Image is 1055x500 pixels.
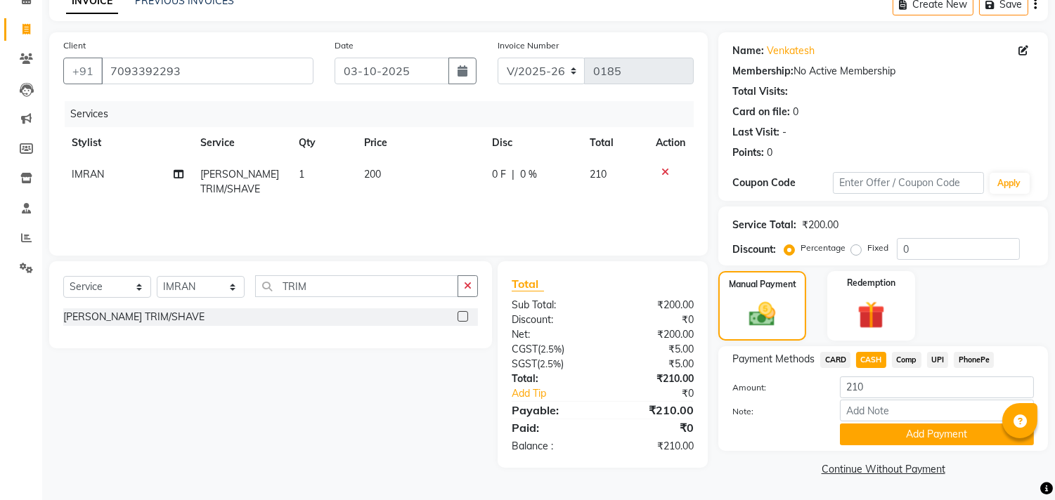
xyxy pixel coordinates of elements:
span: Total [512,277,544,291]
th: Stylist [63,127,192,159]
div: Balance : [501,439,603,454]
div: Services [65,101,704,127]
input: Search or Scan [255,275,458,297]
span: Comp [892,352,921,368]
span: 0 % [520,167,537,182]
th: Total [581,127,648,159]
a: Venkatesh [767,44,815,58]
label: Invoice Number [498,39,559,52]
div: Coupon Code [732,176,833,190]
div: Total: [501,371,603,386]
div: Points: [732,145,764,160]
div: Card on file: [732,105,790,119]
div: ₹5.00 [603,342,705,357]
span: CGST [512,343,538,355]
div: Discount: [501,312,603,327]
div: ₹0 [620,386,705,401]
th: Service [192,127,290,159]
input: Enter Offer / Coupon Code [833,172,983,194]
div: Last Visit: [732,125,779,140]
div: ₹0 [603,419,705,436]
div: Paid: [501,419,603,436]
span: IMRAN [72,168,104,180]
span: CASH [856,352,886,368]
span: 0 F [492,167,506,182]
label: Redemption [847,277,895,289]
div: Service Total: [732,218,796,232]
input: Amount [840,376,1034,398]
div: ₹5.00 [603,357,705,371]
th: Price [356,127,483,159]
button: +91 [63,58,103,84]
img: _cash.svg [741,299,783,329]
span: 210 [590,168,607,180]
span: 2.5% [541,343,562,355]
span: Payment Methods [732,352,815,367]
span: UPI [927,352,949,368]
div: ₹200.00 [603,327,705,342]
span: | [512,167,514,182]
th: Qty [290,127,356,159]
label: Manual Payment [729,278,796,291]
span: [PERSON_NAME] TRIM/SHAVE [200,168,279,195]
div: Sub Total: [501,298,603,312]
div: 0 [767,145,772,160]
button: Apply [990,173,1030,194]
div: - [782,125,787,140]
div: ₹200.00 [603,298,705,312]
div: ₹210.00 [603,402,705,419]
span: 200 [364,168,381,180]
button: Add Payment [840,423,1034,445]
span: PhonePe [954,352,994,368]
span: SGST [512,357,537,370]
img: _gift.svg [849,298,893,332]
th: Action [647,127,694,159]
span: 2.5% [540,358,561,369]
div: ₹210.00 [603,439,705,454]
input: Search by Name/Mobile/Email/Code [101,58,313,84]
a: Continue Without Payment [721,462,1045,477]
label: Fixed [867,242,888,254]
div: Discount: [732,242,776,257]
label: Date [335,39,354,52]
div: 0 [793,105,798,119]
div: [PERSON_NAME] TRIM/SHAVE [63,310,205,324]
div: ₹210.00 [603,371,705,386]
div: Payable: [501,402,603,419]
span: 1 [299,168,304,180]
span: CARD [820,352,850,368]
label: Amount: [722,381,829,394]
div: Membership: [732,64,794,79]
th: Disc [484,127,581,159]
a: Add Tip [501,386,620,401]
div: ₹200.00 [802,218,839,232]
div: ₹0 [603,312,705,327]
label: Note: [722,405,829,418]
div: ( ) [501,357,603,371]
label: Percentage [801,242,846,254]
div: Net: [501,327,603,342]
div: ( ) [501,342,603,357]
input: Add Note [840,400,1034,421]
div: Total Visits: [732,84,788,99]
div: Name: [732,44,764,58]
label: Client [63,39,86,52]
div: No Active Membership [732,64,1034,79]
